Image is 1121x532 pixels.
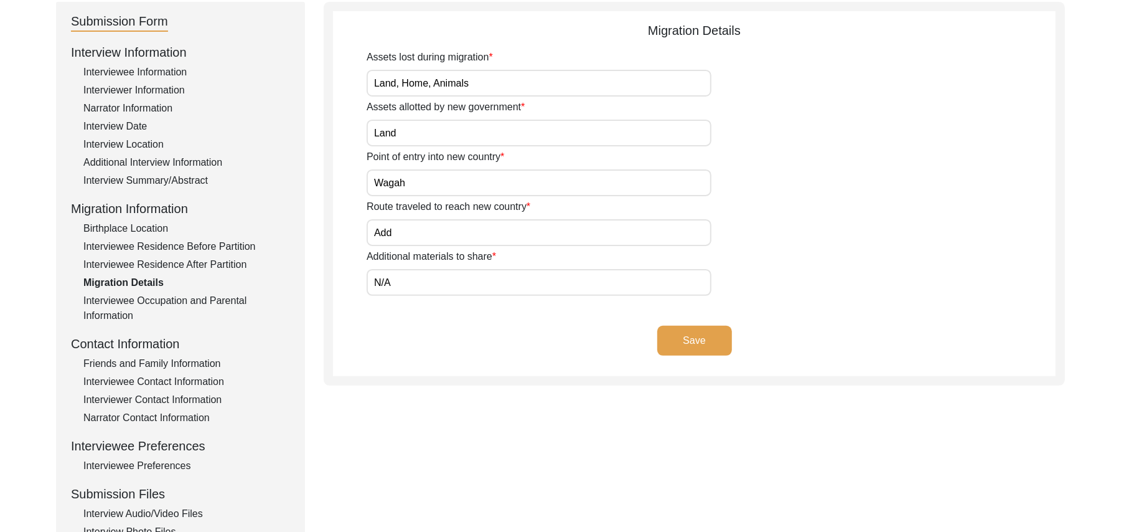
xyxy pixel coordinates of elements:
[71,437,290,455] div: Interviewee Preferences
[83,239,290,254] div: Interviewee Residence Before Partition
[83,293,290,323] div: Interviewee Occupation and Parental Information
[333,21,1056,40] div: Migration Details
[367,199,530,214] label: Route traveled to reach new country
[71,335,290,353] div: Contact Information
[71,199,290,218] div: Migration Information
[83,257,290,272] div: Interviewee Residence After Partition
[367,150,504,164] label: Point of entry into new country
[83,83,290,98] div: Interviewer Information
[83,411,290,425] div: Narrator Contact Information
[83,506,290,521] div: Interview Audio/Video Files
[83,101,290,116] div: Narrator Information
[83,137,290,152] div: Interview Location
[83,275,290,290] div: Migration Details
[83,119,290,134] div: Interview Date
[367,100,525,115] label: Assets allotted by new government
[657,326,732,356] button: Save
[71,43,290,62] div: Interview Information
[83,392,290,407] div: Interviewer Contact Information
[83,155,290,170] div: Additional Interview Information
[83,458,290,473] div: Interviewee Preferences
[83,221,290,236] div: Birthplace Location
[367,50,493,65] label: Assets lost during migration
[83,374,290,389] div: Interviewee Contact Information
[367,249,496,264] label: Additional materials to share
[83,173,290,188] div: Interview Summary/Abstract
[83,356,290,371] div: Friends and Family Information
[71,485,290,503] div: Submission Files
[71,12,168,32] div: Submission Form
[83,65,290,80] div: Interviewee Information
